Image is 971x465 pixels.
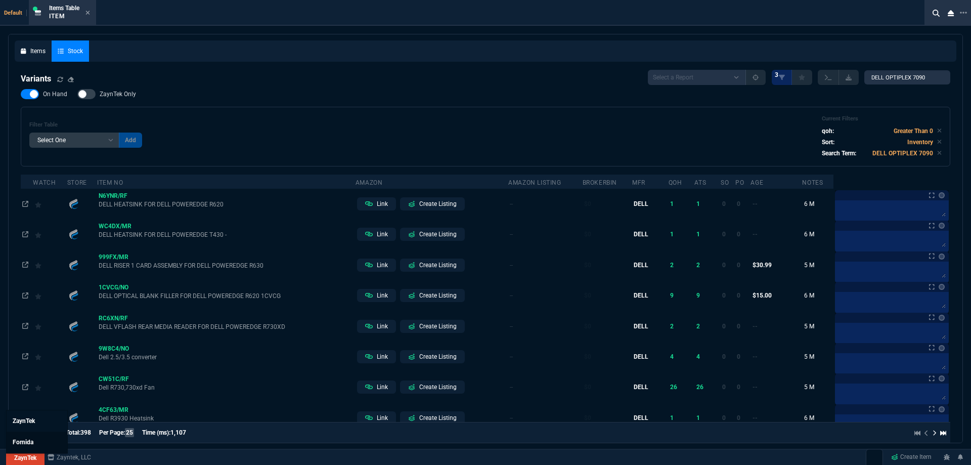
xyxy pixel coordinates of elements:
[99,315,128,322] span: RC6XN/RF
[97,342,356,372] td: Dell 2.5/3.5 converter
[99,406,128,413] span: 4CF63/MR
[15,40,52,62] a: Items
[80,429,91,436] span: 398
[99,429,125,436] span: Per Page:
[753,200,758,207] span: --
[13,417,35,425] span: ZaynTek
[357,259,396,272] a: Link
[670,323,674,330] span: 2
[510,383,581,392] p: --
[694,179,706,187] div: ATS
[400,197,465,210] a: Create Listing
[357,228,396,241] a: Link
[634,414,648,421] span: DELL
[696,323,700,330] span: 2
[802,311,833,341] td: 5 M
[66,429,80,436] span: Total:
[35,288,66,303] div: Add to Watchlist
[822,126,834,136] p: qoh:
[670,414,674,421] span: 1
[894,128,933,135] code: Greater Than 0
[510,322,581,331] p: --
[510,230,581,239] p: --
[721,179,729,187] div: SO
[100,90,136,98] span: ZaynTek Only
[99,353,354,361] span: Dell 2.5/3.5 converter
[802,250,833,280] td: 5 M
[670,384,677,391] span: 26
[721,189,735,219] td: 0
[735,179,744,187] div: PO
[735,280,751,311] td: 0
[696,262,700,269] span: 2
[49,12,79,20] p: Item
[634,231,648,238] span: DELL
[22,323,28,330] nx-icon: Open In Opposite Panel
[400,381,465,394] a: Create Listing
[753,414,758,421] span: --
[97,372,356,402] td: Dell R730,730xd Fan
[508,179,561,187] div: Amazon Listing
[357,411,396,425] a: Link
[170,429,186,436] span: 1,107
[97,189,356,219] td: DELL HEATSINK FOR DELL POWEREDGE R620
[97,179,123,187] div: Item No
[99,253,128,261] span: 999FX/MR
[584,323,591,330] span: $0
[721,311,735,341] td: 0
[400,411,465,425] a: Create Listing
[584,414,591,421] span: $0
[357,289,396,302] a: Link
[753,353,758,360] span: --
[43,90,67,98] span: On Hand
[696,384,703,391] span: 26
[33,179,56,187] div: watch
[753,262,772,269] span: $30.99
[584,231,591,238] span: $0
[400,259,465,272] a: Create Listing
[775,71,778,79] span: 3
[670,200,674,207] span: 1
[35,227,66,241] div: Add to Watchlist
[510,413,581,422] p: --
[670,353,674,360] span: 4
[584,262,591,269] span: $0
[872,150,933,157] code: DELL OPTIPLEX 7090
[669,179,682,187] div: QOH
[45,453,94,462] a: msbcCompanyName
[721,250,735,280] td: 0
[400,320,465,333] a: Create Listing
[357,381,396,394] a: Link
[802,219,833,249] td: 6 M
[944,7,958,19] nx-icon: Close Workbench
[356,179,383,187] div: Amazon
[670,262,674,269] span: 2
[99,345,129,352] span: 9W8C4/NO
[584,384,591,391] span: $0
[99,284,128,291] span: 1CVCG/NO
[721,219,735,249] td: 0
[696,414,700,421] span: 1
[510,352,581,361] p: --
[735,250,751,280] td: 0
[721,402,735,433] td: 0
[753,231,758,238] span: --
[753,292,772,299] span: $15.00
[584,292,591,299] span: $0
[510,199,581,208] p: --
[99,292,354,300] span: DELL OPTICAL BLANK FILLER FOR DELL POWEREDGE R620 1CVCG
[960,8,967,18] nx-icon: Open New Tab
[97,280,356,311] td: DELL OPTICAL BLANK FILLER FOR DELL POWEREDGE R620 1CVCG
[400,228,465,241] a: Create Listing
[584,200,591,207] span: $0
[634,384,648,391] span: DELL
[49,5,79,12] span: Items Table
[802,280,833,311] td: 6 M
[735,311,751,341] td: 0
[929,7,944,19] nx-icon: Search
[735,219,751,249] td: 0
[887,450,936,465] a: Create Item
[510,291,581,300] p: --
[583,179,617,187] div: BrokerBin
[4,10,27,16] span: Default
